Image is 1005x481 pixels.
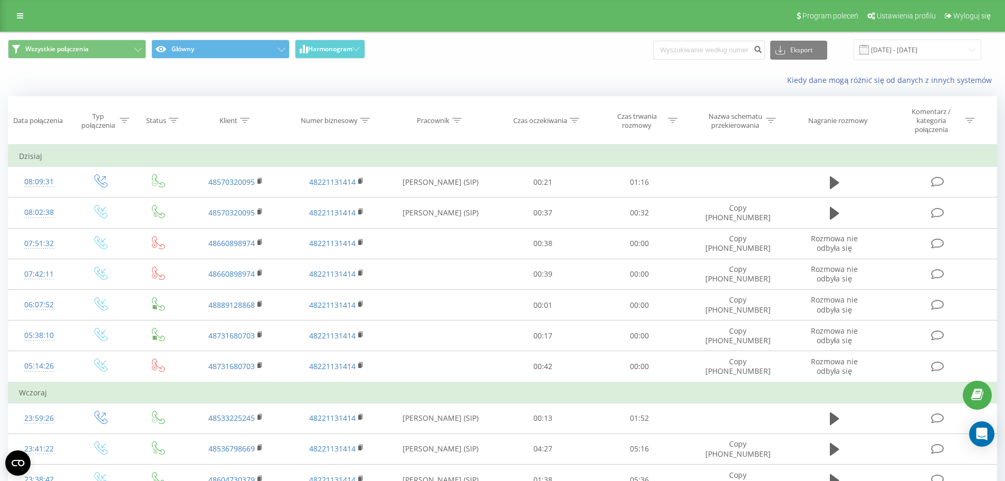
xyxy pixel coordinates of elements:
[146,116,166,125] div: Status
[309,413,356,423] a: 48221131414
[309,331,356,341] a: 48221131414
[591,403,688,433] td: 01:52
[591,228,688,259] td: 00:00
[387,167,495,197] td: [PERSON_NAME] (SIP)
[495,433,591,464] td: 04:27
[79,112,117,130] div: Typ połączenia
[19,295,60,315] div: 06:07:52
[309,361,356,371] a: 48221131414
[495,403,591,433] td: 00:13
[19,356,60,376] div: 05:14:26
[811,233,858,253] span: Rozmowa nie odbyła się
[609,112,665,130] div: Czas trwania rozmowy
[787,75,997,85] a: Kiedy dane mogą różnić się od danych z innych systemów
[308,45,352,53] span: Harmonogram
[687,228,788,259] td: Copy [PHONE_NUMBER]
[208,413,255,423] a: 48533225245
[219,116,237,125] div: Klient
[653,41,765,60] input: Wyszukiwanie według numeru
[19,408,60,429] div: 23:59:26
[208,208,255,218] a: 48570320095
[495,167,591,197] td: 00:21
[687,290,788,320] td: Copy [PHONE_NUMBER]
[19,172,60,192] div: 08:09:31
[8,40,146,59] button: Wszystkie połączenia
[208,444,255,454] a: 48536798669
[591,351,688,382] td: 00:00
[301,116,358,125] div: Numer biznesowy
[495,197,591,228] td: 00:37
[591,320,688,351] td: 00:00
[877,12,936,20] span: Ustawienia profilu
[309,300,356,310] a: 48221131414
[208,300,255,310] a: 48889128868
[417,116,449,125] div: Pracownik
[901,107,962,134] div: Komentarz / kategoria połączenia
[295,40,365,59] button: Harmonogram
[208,238,255,248] a: 48660898974
[25,45,89,53] span: Wszystkie połączenia
[687,351,788,382] td: Copy [PHONE_NUMBER]
[387,197,495,228] td: [PERSON_NAME] (SIP)
[953,12,991,20] span: Wyloguj się
[811,326,858,345] span: Rozmowa nie odbyła się
[208,269,255,279] a: 48660898974
[687,197,788,228] td: Copy [PHONE_NUMBER]
[309,177,356,187] a: 48221131414
[495,228,591,259] td: 00:38
[802,12,858,20] span: Program poleceń
[309,238,356,248] a: 48221131414
[687,433,788,464] td: Copy [PHONE_NUMBER]
[687,320,788,351] td: Copy [PHONE_NUMBER]
[19,325,60,346] div: 05:38:10
[811,295,858,314] span: Rozmowa nie odbyła się
[309,269,356,279] a: 48221131414
[495,351,591,382] td: 00:42
[811,264,858,284] span: Rozmowa nie odbyła się
[387,433,495,464] td: [PERSON_NAME] (SIP)
[208,177,255,187] a: 48570320095
[770,41,827,60] button: Eksport
[811,356,858,376] span: Rozmowa nie odbyła się
[8,382,997,403] td: Wczoraj
[591,197,688,228] td: 00:32
[208,361,255,371] a: 48731680703
[19,233,60,254] div: 07:51:32
[151,40,290,59] button: Główny
[19,264,60,285] div: 07:42:11
[591,290,688,320] td: 00:00
[19,202,60,223] div: 08:02:38
[707,112,763,130] div: Nazwa schematu przekierowania
[208,331,255,341] a: 48731680703
[969,421,994,447] div: Open Intercom Messenger
[387,403,495,433] td: [PERSON_NAME] (SIP)
[495,290,591,320] td: 00:01
[309,444,356,454] a: 48221131414
[309,208,356,218] a: 48221131414
[808,116,868,125] div: Nagranie rozmowy
[591,167,688,197] td: 01:16
[591,433,688,464] td: 05:16
[495,320,591,351] td: 00:17
[513,116,567,125] div: Czas oczekiwania
[495,259,591,289] td: 00:39
[8,146,997,167] td: Dzisiaj
[591,259,688,289] td: 00:00
[19,439,60,459] div: 23:41:22
[687,259,788,289] td: Copy [PHONE_NUMBER]
[13,116,63,125] div: Data połączenia
[5,450,31,476] button: Open CMP widget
